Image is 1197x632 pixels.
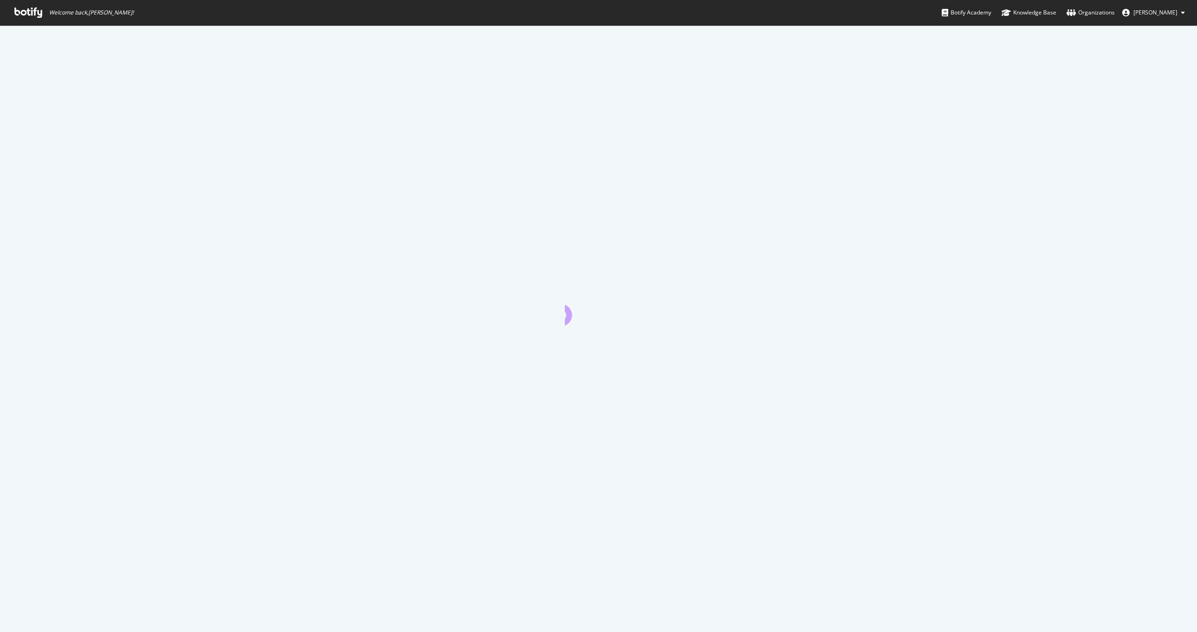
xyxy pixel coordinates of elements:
[49,9,134,16] span: Welcome back, [PERSON_NAME] !
[1133,8,1177,16] span: Meredith Gummerson
[1002,8,1056,17] div: Knowledge Base
[1067,8,1115,17] div: Organizations
[1115,5,1192,20] button: [PERSON_NAME]
[942,8,991,17] div: Botify Academy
